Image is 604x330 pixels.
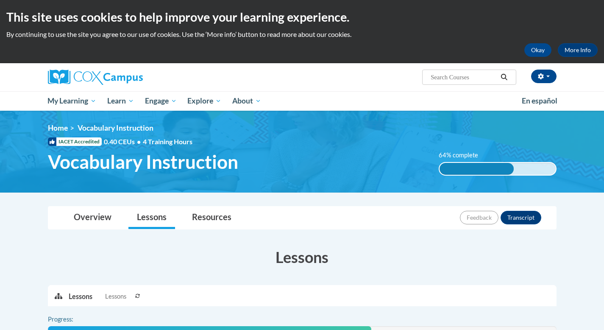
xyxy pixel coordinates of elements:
a: Learn [102,91,139,111]
img: Cox Campus [48,70,143,85]
a: Engage [139,91,182,111]
a: Home [48,123,68,132]
a: Resources [184,207,240,229]
a: More Info [558,43,598,57]
span: Explore [187,96,221,106]
span: About [232,96,261,106]
label: Progress: [48,315,97,324]
a: En español [516,92,563,110]
button: Transcript [501,211,541,224]
a: My Learning [42,91,102,111]
span: Vocabulary Instruction [48,151,238,173]
span: IACET Accredited [48,137,102,146]
h3: Lessons [48,246,557,268]
button: Search [498,72,510,82]
span: 4 Training Hours [143,137,192,145]
div: 64% complete [440,163,514,175]
input: Search Courses [430,72,498,82]
p: Lessons [69,292,92,301]
a: Cox Campus [48,70,209,85]
span: Learn [107,96,134,106]
h2: This site uses cookies to help improve your learning experience. [6,8,598,25]
span: • [137,137,141,145]
a: Lessons [128,207,175,229]
span: Engage [145,96,177,106]
div: Main menu [35,91,569,111]
p: By continuing to use the site you agree to our use of cookies. Use the ‘More info’ button to read... [6,30,598,39]
label: 64% complete [439,151,487,160]
span: En español [522,96,557,105]
span: 0.40 CEUs [104,137,143,146]
button: Okay [524,43,551,57]
a: About [227,91,267,111]
span: My Learning [47,96,96,106]
button: Feedback [460,211,498,224]
a: Overview [65,207,120,229]
span: Lessons [105,292,126,301]
button: Account Settings [531,70,557,83]
span: Vocabulary Instruction [78,123,153,132]
a: Explore [182,91,227,111]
